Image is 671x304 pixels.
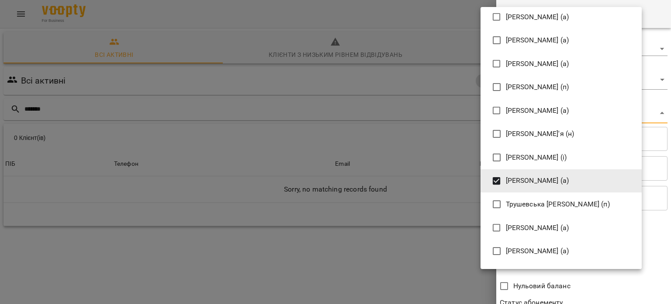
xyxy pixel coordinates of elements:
span: [PERSON_NAME] (а) [506,246,569,256]
span: [PERSON_NAME] (і) [506,152,567,163]
span: [PERSON_NAME]'я (н) [506,129,574,139]
span: [PERSON_NAME] (а) [506,175,569,186]
span: [PERSON_NAME] (а) [506,59,569,69]
span: [PERSON_NAME] (п) [506,82,569,92]
span: [PERSON_NAME] (а) [506,35,569,45]
span: Трушевська [PERSON_NAME] (п) [506,199,610,210]
span: [PERSON_NAME] (а) [506,105,569,116]
span: [PERSON_NAME] (а) [506,12,569,22]
span: [PERSON_NAME] (а) [506,223,569,233]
